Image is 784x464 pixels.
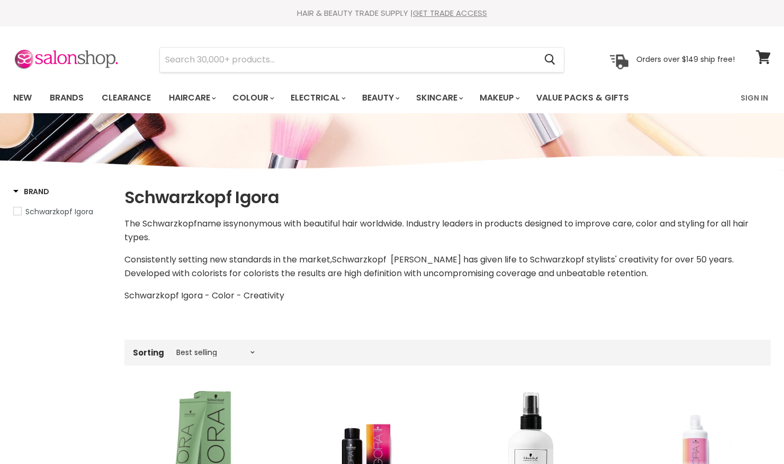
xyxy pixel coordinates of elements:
a: Sign In [734,87,774,109]
a: Clearance [94,87,159,109]
a: Electrical [283,87,352,109]
label: Sorting [133,348,164,357]
a: Colour [224,87,281,109]
h1: Schwarzkopf Igora [124,186,771,208]
span: Schwarzkopf [332,253,386,266]
span: synonymous with beautiful hair worldwide. Industry leaders in products designed to improve care [229,217,632,230]
button: Search [536,48,564,72]
input: Search [160,48,536,72]
a: Brands [42,87,92,109]
span: , color and styling for all hair types. [124,217,749,243]
span: The Schwarzkopf [124,217,197,230]
a: Schwarzkopf Igora [13,206,111,217]
a: Skincare [408,87,470,109]
p: Orders over $149 ship free! [636,54,735,64]
a: Beauty [354,87,406,109]
span: name is [197,217,229,230]
a: Haircare [161,87,222,109]
a: GET TRADE ACCESS [413,7,487,19]
h3: Brand [13,186,49,197]
span: Schwarzkopf Igora [25,206,93,217]
ul: Main menu [5,83,686,113]
a: Makeup [472,87,526,109]
form: Product [159,47,564,72]
p: Consistently setting new standards in the market, [PERSON_NAME] has given life to Schwarzkopf sty... [124,253,771,280]
a: Value Packs & Gifts [528,87,637,109]
p: Schwarzkopf Igora - Color - Creativity [124,289,771,303]
a: New [5,87,40,109]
